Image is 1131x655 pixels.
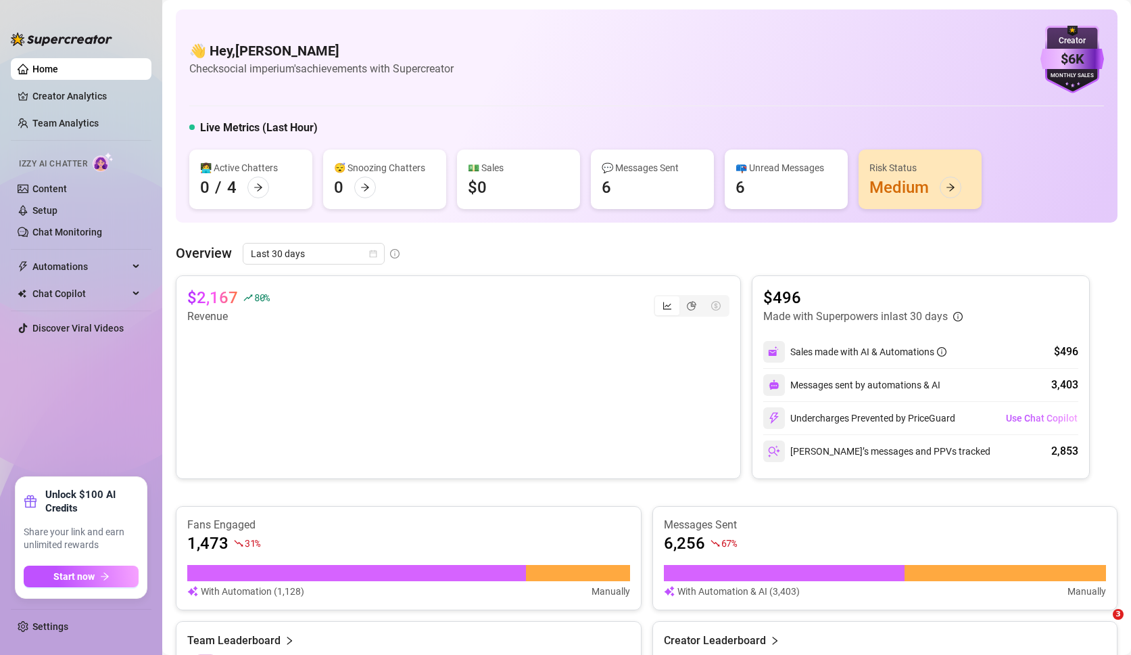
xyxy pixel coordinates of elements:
[937,347,946,357] span: info-circle
[18,289,26,298] img: Chat Copilot
[227,177,237,198] div: 4
[32,183,67,194] a: Content
[32,283,128,304] span: Chat Copilot
[245,537,260,549] span: 31 %
[45,488,139,515] strong: Unlock $100 AI Credits
[736,177,745,198] div: 6
[32,323,124,334] a: Discover Viral Videos
[32,205,57,216] a: Setup
[763,309,948,325] article: Made with Superpowers in last 30 days
[592,584,630,599] article: Manually
[953,312,963,321] span: info-circle
[1051,443,1078,459] div: 2,853
[711,301,721,311] span: dollar-circle
[200,160,302,175] div: 👩‍💻 Active Chatters
[663,301,672,311] span: line-chart
[32,227,102,238] a: Chat Monitoring
[654,295,729,317] div: segmented control
[1051,377,1078,393] div: 3,403
[1113,609,1124,620] span: 3
[251,244,377,264] span: Last 30 days
[602,177,611,198] div: 6
[1040,72,1104,81] div: Monthly Sales
[19,158,87,171] span: Izzy AI Chatter
[721,537,737,549] span: 67 %
[768,445,780,457] img: svg%3e
[1040,35,1104,47] div: Creator
[664,633,766,649] article: Creator Leaderboard
[201,584,304,599] article: With Automation (1,128)
[677,584,800,599] article: With Automation & AI (3,403)
[187,584,198,599] img: svg%3e
[763,287,963,309] article: $496
[664,518,1107,533] article: Messages Sent
[334,177,343,198] div: 0
[1040,26,1104,93] img: purple-badge-B9DA21FR.svg
[602,160,703,175] div: 💬 Messages Sent
[736,160,837,175] div: 📪 Unread Messages
[369,250,377,258] span: calendar
[334,160,435,175] div: 😴 Snoozing Chatters
[687,301,696,311] span: pie-chart
[1006,413,1078,424] span: Use Chat Copilot
[763,441,990,462] div: [PERSON_NAME]’s messages and PPVs tracked
[189,41,454,60] h4: 👋 Hey, [PERSON_NAME]
[18,261,28,272] span: thunderbolt
[32,621,68,632] a: Settings
[468,177,487,198] div: $0
[468,160,569,175] div: 💵 Sales
[711,539,720,548] span: fall
[769,380,779,390] img: svg%3e
[1085,609,1117,641] iframe: Intercom live chat
[763,374,940,396] div: Messages sent by automations & AI
[254,183,263,192] span: arrow-right
[763,407,955,429] div: Undercharges Prevented by PriceGuard
[1040,49,1104,70] div: $6K
[360,183,370,192] span: arrow-right
[32,256,128,277] span: Automations
[869,160,971,175] div: Risk Status
[24,495,37,508] span: gift
[189,60,454,77] article: Check social imperium's achievements with Supercreator
[32,64,58,74] a: Home
[187,533,228,554] article: 1,473
[390,249,400,258] span: info-circle
[946,183,955,192] span: arrow-right
[768,412,780,424] img: svg%3e
[234,539,243,548] span: fall
[100,572,110,581] span: arrow-right
[1054,344,1078,360] div: $496
[176,243,232,263] article: Overview
[200,120,318,136] h5: Live Metrics (Last Hour)
[254,291,270,304] span: 80 %
[11,32,112,46] img: logo-BBDzfeDw.svg
[187,633,281,649] article: Team Leaderboard
[187,287,238,309] article: $2,167
[187,518,630,533] article: Fans Engaged
[32,85,141,107] a: Creator Analytics
[770,633,779,649] span: right
[93,152,114,172] img: AI Chatter
[664,584,675,599] img: svg%3e
[24,526,139,552] span: Share your link and earn unlimited rewards
[285,633,294,649] span: right
[243,293,253,302] span: rise
[200,177,210,198] div: 0
[1067,584,1106,599] article: Manually
[768,346,780,358] img: svg%3e
[1005,407,1078,429] button: Use Chat Copilot
[664,533,705,554] article: 6,256
[187,309,270,325] article: Revenue
[790,344,946,359] div: Sales made with AI & Automations
[53,571,95,582] span: Start now
[24,566,139,587] button: Start nowarrow-right
[32,118,99,129] a: Team Analytics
